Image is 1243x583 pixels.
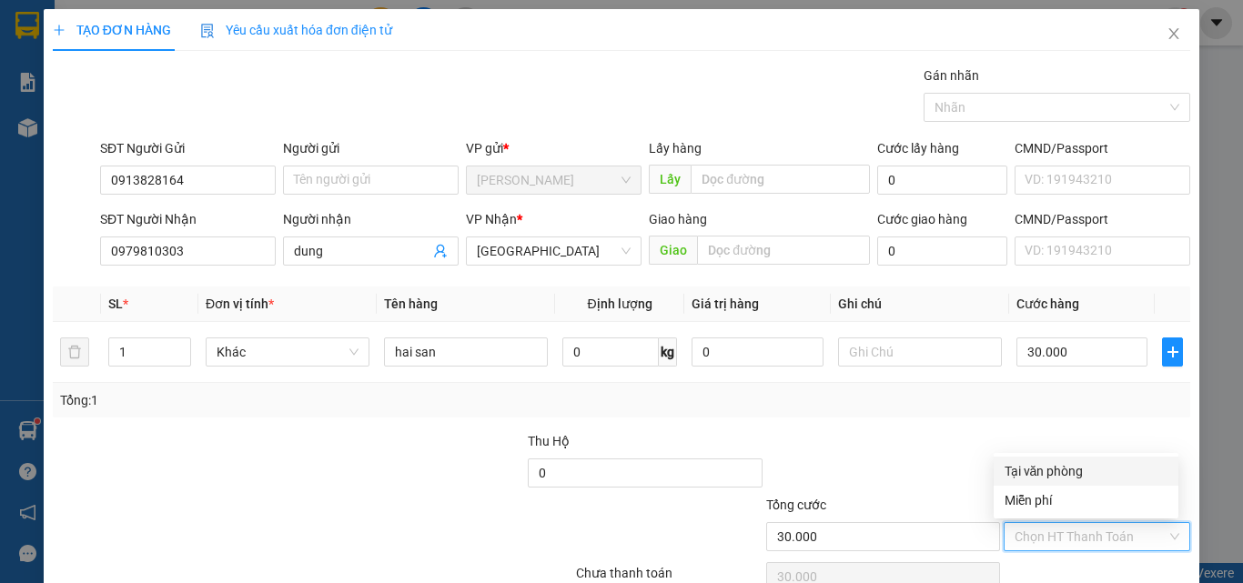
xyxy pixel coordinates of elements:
[1162,337,1183,367] button: plus
[692,297,759,311] span: Giá trị hàng
[466,212,517,226] span: VP Nhận
[477,237,631,265] span: Đà Lạt
[1015,138,1190,158] div: CMND/Passport
[60,390,481,410] div: Tổng: 1
[15,78,161,104] div: 0909455073
[15,15,44,35] span: Gửi:
[1005,490,1167,510] div: Miễn phí
[649,212,707,226] span: Giao hàng
[877,141,959,156] label: Cước lấy hàng
[697,236,870,265] input: Dọc đường
[1167,26,1181,41] span: close
[466,138,642,158] div: VP gửi
[649,236,697,265] span: Giao
[877,166,1007,195] input: Cước lấy hàng
[174,15,217,35] span: Nhận:
[691,165,870,194] input: Dọc đường
[174,136,200,155] span: DĐ:
[433,244,448,258] span: user-add
[838,337,1002,367] input: Ghi Chú
[206,297,274,311] span: Đơn vị tính
[283,209,459,229] div: Người nhận
[384,297,438,311] span: Tên hàng
[1148,9,1199,60] button: Close
[692,337,823,367] input: 0
[877,212,967,226] label: Cước giao hàng
[100,209,276,229] div: SĐT Người Nhận
[217,338,359,366] span: Khác
[174,100,359,126] div: 0398091547
[924,68,979,83] label: Gán nhãn
[528,434,570,448] span: Thu Hộ
[766,498,826,512] span: Tổng cước
[477,166,631,194] span: Phan Thiết
[831,286,1009,322] th: Ghi chú
[1015,209,1190,229] div: CMND/Passport
[100,138,276,158] div: SĐT Người Gửi
[174,15,359,56] div: [GEOGRAPHIC_DATA]
[659,337,677,367] span: kg
[587,297,652,311] span: Định lượng
[174,56,359,100] div: xuân thủy 0393319112
[1163,345,1182,359] span: plus
[200,24,215,38] img: icon
[1005,461,1167,481] div: Tại văn phòng
[200,126,326,157] span: N3 tân hội
[877,236,1007,266] input: Cước giao hàng
[384,337,548,367] input: VD: Bàn, Ghế
[53,24,66,36] span: plus
[283,138,459,158] div: Người gửi
[108,297,123,311] span: SL
[649,165,691,194] span: Lấy
[15,15,161,56] div: [PERSON_NAME]
[60,337,89,367] button: delete
[1016,297,1079,311] span: Cước hàng
[200,23,392,37] span: Yêu cầu xuất hóa đơn điện tử
[15,56,161,78] div: na
[53,23,171,37] span: TẠO ĐƠN HÀNG
[649,141,702,156] span: Lấy hàng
